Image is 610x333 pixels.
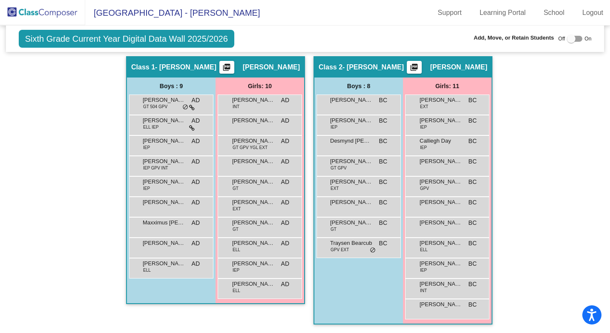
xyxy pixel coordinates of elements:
[420,103,428,110] span: EXT
[233,226,239,233] span: GT
[192,198,200,207] span: AD
[379,239,387,248] span: BC
[143,198,185,207] span: [PERSON_NAME]
[420,287,427,294] span: INT
[143,96,185,104] span: [PERSON_NAME]
[281,116,289,125] span: AD
[281,198,289,207] span: AD
[469,96,477,105] span: BC
[431,6,469,20] a: Support
[281,280,289,289] span: AD
[143,165,168,171] span: IEP GPV INT
[281,178,289,187] span: AD
[281,96,289,105] span: AD
[216,78,304,95] div: Girls: 10
[330,218,373,227] span: [PERSON_NAME]
[420,96,462,104] span: [PERSON_NAME]
[232,198,275,207] span: [PERSON_NAME]
[143,137,185,145] span: [PERSON_NAME]
[232,259,275,268] span: [PERSON_NAME]
[233,185,239,192] span: GT
[469,239,477,248] span: BC
[420,267,427,273] span: IEP
[331,165,347,171] span: GT GPV
[243,63,300,72] span: [PERSON_NAME]
[232,178,275,186] span: [PERSON_NAME]
[143,178,185,186] span: [PERSON_NAME]
[409,63,419,75] mat-icon: picture_as_pdf
[314,78,403,95] div: Boys : 8
[281,218,289,227] span: AD
[420,185,429,192] span: GPV
[420,259,462,268] span: [PERSON_NAME]
[182,104,188,111] span: do_not_disturb_alt
[420,178,462,186] span: [PERSON_NAME] [PERSON_NAME]
[143,239,185,247] span: [PERSON_NAME]
[232,137,275,145] span: [PERSON_NAME]
[379,218,387,227] span: BC
[537,6,571,20] a: School
[233,103,239,110] span: INT
[192,96,200,105] span: AD
[192,259,200,268] span: AD
[330,137,373,145] span: Desmynd [PERSON_NAME]
[131,63,155,72] span: Class 1
[469,116,477,125] span: BC
[420,124,427,130] span: IEP
[155,63,216,72] span: - [PERSON_NAME]
[330,198,373,207] span: [PERSON_NAME]
[558,35,565,43] span: Off
[127,78,216,95] div: Boys : 9
[233,247,240,253] span: ELL
[379,116,387,125] span: BC
[469,157,477,166] span: BC
[469,137,477,146] span: BC
[584,35,591,43] span: On
[469,198,477,207] span: BC
[420,137,462,145] span: Calliegh Day
[219,61,234,74] button: Print Students Details
[331,226,337,233] span: GT
[192,137,200,146] span: AD
[330,116,373,125] span: [PERSON_NAME]
[232,239,275,247] span: [PERSON_NAME]
[281,259,289,268] span: AD
[143,144,150,151] span: IEP
[420,239,462,247] span: [PERSON_NAME]
[420,157,462,166] span: [PERSON_NAME]
[232,218,275,227] span: [PERSON_NAME]
[192,218,200,227] span: AD
[420,198,462,207] span: [PERSON_NAME]
[233,267,239,273] span: IEP
[469,178,477,187] span: BC
[420,300,462,309] span: [PERSON_NAME]
[143,124,158,130] span: ELL IEP
[474,34,554,42] span: Add, Move, or Retain Students
[473,6,533,20] a: Learning Portal
[330,96,373,104] span: [PERSON_NAME]
[379,198,387,207] span: BC
[330,239,373,247] span: Traysen Bearcub
[281,239,289,248] span: AD
[379,137,387,146] span: BC
[330,178,373,186] span: [PERSON_NAME]
[143,259,185,268] span: [PERSON_NAME]
[370,247,376,254] span: do_not_disturb_alt
[430,63,487,72] span: [PERSON_NAME]
[469,218,477,227] span: BC
[331,185,339,192] span: EXT
[281,157,289,166] span: AD
[232,157,275,166] span: [PERSON_NAME]
[143,267,151,273] span: ELL
[143,157,185,166] span: [PERSON_NAME]
[575,6,610,20] a: Logout
[469,280,477,289] span: BC
[19,30,234,48] span: Sixth Grade Current Year Digital Data Wall 2025/2026
[342,63,404,72] span: - [PERSON_NAME]
[331,247,349,253] span: GPV EXT
[403,78,492,95] div: Girls: 11
[330,157,373,166] span: [PERSON_NAME] Tufts
[192,178,200,187] span: AD
[379,157,387,166] span: BC
[233,144,268,151] span: GT GPV YGL EXT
